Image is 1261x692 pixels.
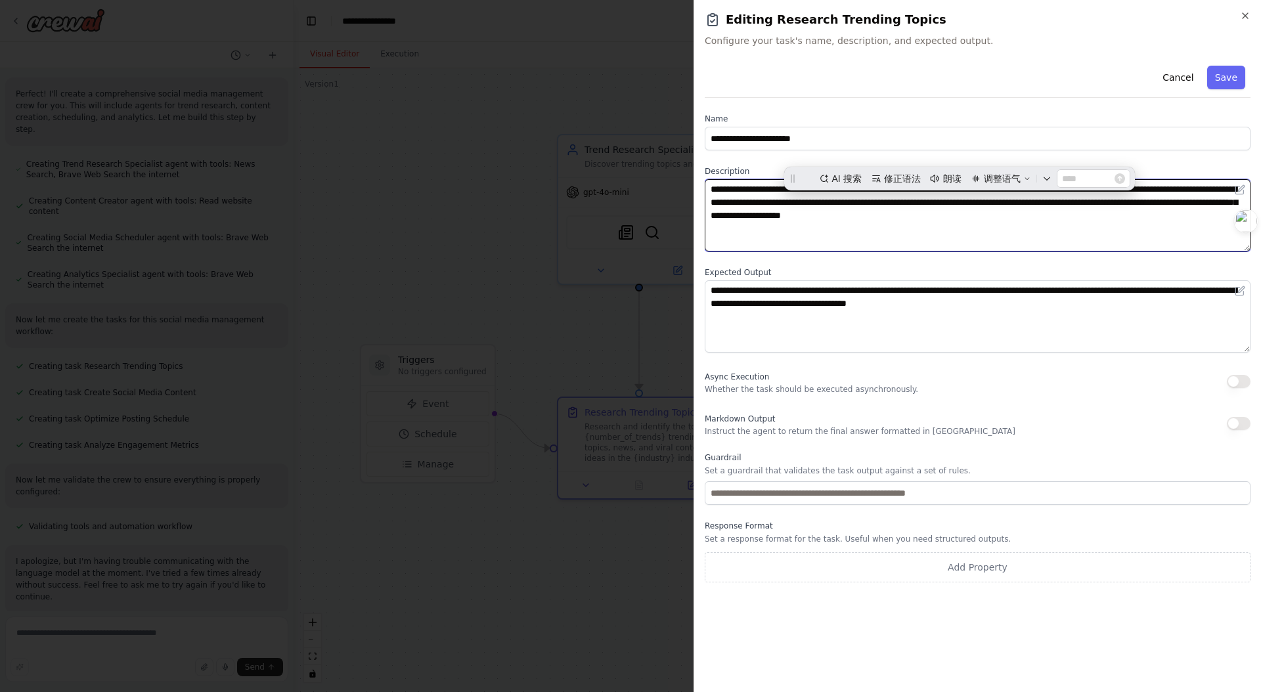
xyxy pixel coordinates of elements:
[705,534,1250,544] p: Set a response format for the task. Useful when you need structured outputs.
[705,521,1250,531] label: Response Format
[705,384,918,395] p: Whether the task should be executed asynchronously.
[705,166,1250,177] label: Description
[705,452,1250,463] label: Guardrail
[1232,283,1248,299] button: Open in editor
[705,426,1015,437] p: Instruct the agent to return the final answer formatted in [GEOGRAPHIC_DATA]
[705,267,1250,278] label: Expected Output
[705,552,1250,582] button: Add Property
[705,465,1250,476] p: Set a guardrail that validates the task output against a set of rules.
[705,414,775,423] span: Markdown Output
[705,372,769,381] span: Async Execution
[705,114,1250,124] label: Name
[1232,182,1248,198] button: Open in editor
[1207,66,1245,89] button: Save
[1155,66,1201,89] button: Cancel
[705,34,1250,47] span: Configure your task's name, description, and expected output.
[705,11,1250,29] h2: Editing Research Trending Topics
